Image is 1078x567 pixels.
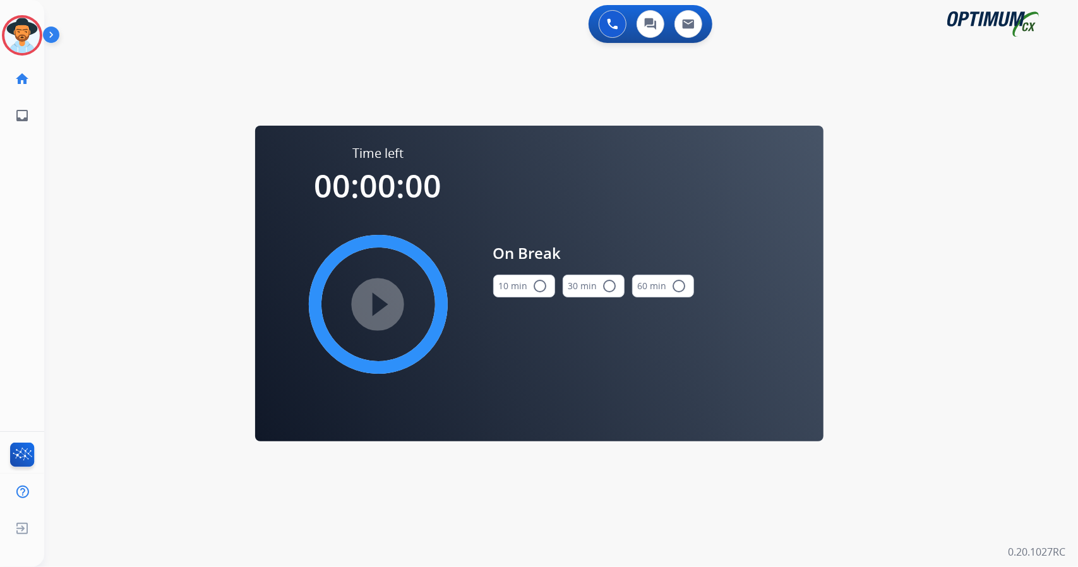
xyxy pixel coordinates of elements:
[15,71,30,87] mat-icon: home
[1008,544,1065,559] p: 0.20.1027RC
[352,145,404,162] span: Time left
[493,275,555,297] button: 10 min
[533,278,548,294] mat-icon: radio_button_unchecked
[602,278,618,294] mat-icon: radio_button_unchecked
[493,242,694,265] span: On Break
[314,164,442,207] span: 00:00:00
[563,275,625,297] button: 30 min
[15,108,30,123] mat-icon: inbox
[4,18,40,53] img: avatar
[672,278,687,294] mat-icon: radio_button_unchecked
[632,275,694,297] button: 60 min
